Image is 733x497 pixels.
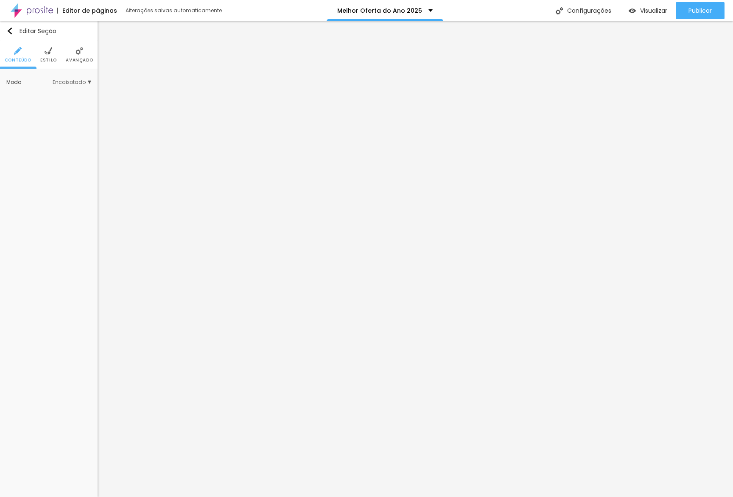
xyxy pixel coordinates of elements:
[53,80,91,85] span: Encaixotado
[556,7,563,14] img: Icone
[76,47,83,55] img: Icone
[6,28,13,34] img: Icone
[6,28,56,34] div: Editar Seção
[337,8,422,14] p: Melhor Oferta do Ano 2025
[629,7,636,14] img: view-1.svg
[66,58,93,62] span: Avançado
[14,47,22,55] img: Icone
[5,58,31,62] span: Conteúdo
[40,58,57,62] span: Estilo
[98,21,733,497] iframe: Editor
[126,8,223,13] div: Alterações salvas automaticamente
[688,7,712,14] span: Publicar
[620,2,676,19] button: Visualizar
[640,7,667,14] span: Visualizar
[45,47,52,55] img: Icone
[6,80,53,85] div: Modo
[676,2,725,19] button: Publicar
[57,8,117,14] div: Editor de páginas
